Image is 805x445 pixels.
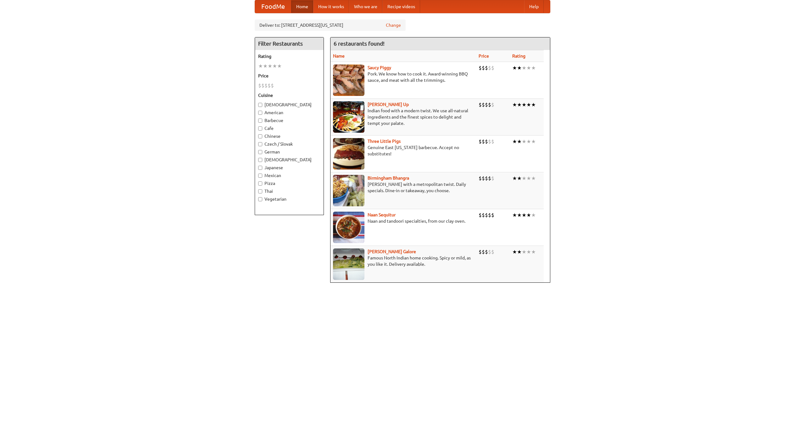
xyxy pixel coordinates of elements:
[333,255,474,267] p: Famous North Indian home cooking. Spicy or mild, as you like it. Delivery available.
[531,175,536,182] li: ★
[255,37,324,50] h4: Filter Restaurants
[491,64,494,71] li: $
[258,126,262,131] input: Cafe
[524,0,544,13] a: Help
[482,175,485,182] li: $
[333,101,364,133] img: curryup.jpg
[258,149,320,155] label: German
[258,92,320,98] h5: Cuisine
[531,248,536,255] li: ★
[268,63,272,70] li: ★
[271,82,274,89] li: $
[491,138,494,145] li: $
[488,64,491,71] li: $
[263,63,268,70] li: ★
[333,218,474,224] p: Naan and tandoori specialties, from our clay oven.
[268,82,271,89] li: $
[479,248,482,255] li: $
[258,150,262,154] input: German
[333,64,364,96] img: saucy.jpg
[522,212,526,219] li: ★
[368,175,409,181] a: Birmingham Bhangra
[258,119,262,123] input: Barbecue
[258,141,320,147] label: Czech / Slovak
[479,53,489,58] a: Price
[333,138,364,170] img: littlepigs.jpg
[368,212,396,217] a: Naan Sequitur
[491,175,494,182] li: $
[258,180,320,186] label: Pizza
[258,102,320,108] label: [DEMOGRAPHIC_DATA]
[255,19,406,31] div: Deliver to: [STREET_ADDRESS][US_STATE]
[485,212,488,219] li: $
[512,64,517,71] li: ★
[333,175,364,206] img: bhangra.jpg
[277,63,282,70] li: ★
[482,101,485,108] li: $
[522,101,526,108] li: ★
[258,189,262,193] input: Thai
[512,53,525,58] a: Rating
[349,0,382,13] a: Who we are
[482,64,485,71] li: $
[334,41,385,47] ng-pluralize: 6 restaurants found!
[488,175,491,182] li: $
[485,175,488,182] li: $
[485,64,488,71] li: $
[258,157,320,163] label: [DEMOGRAPHIC_DATA]
[255,0,291,13] a: FoodMe
[512,248,517,255] li: ★
[479,138,482,145] li: $
[333,71,474,83] p: Pork. We know how to cook it. Award-winning BBQ sauce, and meat with all the trimmings.
[485,248,488,255] li: $
[488,212,491,219] li: $
[264,82,268,89] li: $
[368,65,391,70] a: Saucy Piggy
[313,0,349,13] a: How it works
[531,138,536,145] li: ★
[258,134,262,138] input: Chinese
[382,0,420,13] a: Recipe videos
[258,158,262,162] input: [DEMOGRAPHIC_DATA]
[491,212,494,219] li: $
[333,212,364,243] img: naansequitur.jpg
[258,63,263,70] li: ★
[522,64,526,71] li: ★
[291,0,313,13] a: Home
[517,248,522,255] li: ★
[526,101,531,108] li: ★
[258,181,262,186] input: Pizza
[368,249,416,254] a: [PERSON_NAME] Galore
[512,175,517,182] li: ★
[258,111,262,115] input: American
[258,82,261,89] li: $
[258,117,320,124] label: Barbecue
[258,197,262,201] input: Vegetarian
[512,138,517,145] li: ★
[526,248,531,255] li: ★
[258,142,262,146] input: Czech / Slovak
[479,64,482,71] li: $
[526,175,531,182] li: ★
[333,248,364,280] img: currygalore.jpg
[488,138,491,145] li: $
[485,101,488,108] li: $
[531,212,536,219] li: ★
[485,138,488,145] li: $
[512,212,517,219] li: ★
[479,212,482,219] li: $
[517,101,522,108] li: ★
[482,248,485,255] li: $
[488,248,491,255] li: $
[522,248,526,255] li: ★
[517,212,522,219] li: ★
[526,138,531,145] li: ★
[512,101,517,108] li: ★
[333,144,474,157] p: Genuine East [US_STATE] barbecue. Accept no substitutes!
[526,212,531,219] li: ★
[531,101,536,108] li: ★
[517,175,522,182] li: ★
